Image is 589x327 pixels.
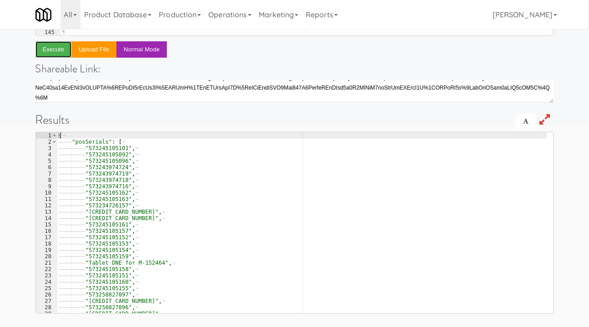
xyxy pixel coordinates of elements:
[36,209,57,215] div: 13
[36,260,57,266] div: 21
[35,63,554,75] h4: Shareable Link:
[36,145,57,151] div: 3
[36,298,57,304] div: 27
[36,151,57,158] div: 4
[35,80,554,103] textarea: lorem://ipsumdo.sitametco.adi/elitsed?doei=T1IncIDiD3%6UTLAB9etDO6mAGnAAliqUAEnImaDMInI%6V7QuiSNo...
[36,139,57,145] div: 2
[36,272,57,279] div: 23
[35,41,72,58] button: Execute
[36,164,57,171] div: 6
[36,158,57,164] div: 5
[36,292,57,298] div: 26
[36,311,57,317] div: 29
[36,253,57,260] div: 20
[36,171,57,177] div: 7
[36,285,57,292] div: 25
[36,247,57,253] div: 19
[35,113,554,126] h1: Results
[36,279,57,285] div: 24
[71,41,116,58] button: Upload file
[36,183,57,190] div: 9
[36,234,57,241] div: 17
[116,41,167,58] button: Normal Mode
[36,196,57,202] div: 11
[36,228,57,234] div: 16
[36,304,57,311] div: 28
[35,7,51,23] img: Micromart
[36,190,57,196] div: 10
[36,202,57,209] div: 12
[36,29,60,35] div: 145
[36,266,57,272] div: 22
[36,221,57,228] div: 15
[36,132,57,139] div: 1
[36,215,57,221] div: 14
[36,177,57,183] div: 8
[36,241,57,247] div: 18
